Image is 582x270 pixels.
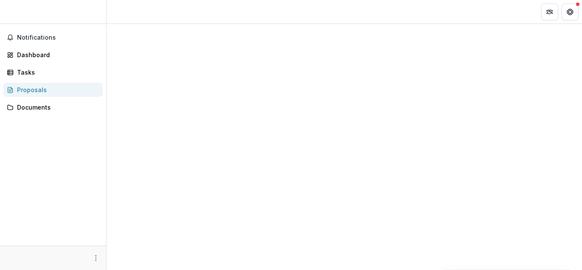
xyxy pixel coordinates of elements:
[3,83,103,97] a: Proposals
[3,31,103,44] button: Notifications
[3,48,103,62] a: Dashboard
[17,34,99,41] span: Notifications
[17,68,96,77] div: Tasks
[562,3,579,20] button: Get Help
[17,85,96,94] div: Proposals
[17,103,96,112] div: Documents
[541,3,558,20] button: Partners
[17,50,96,59] div: Dashboard
[3,65,103,79] a: Tasks
[3,100,103,114] a: Documents
[91,253,101,263] button: More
